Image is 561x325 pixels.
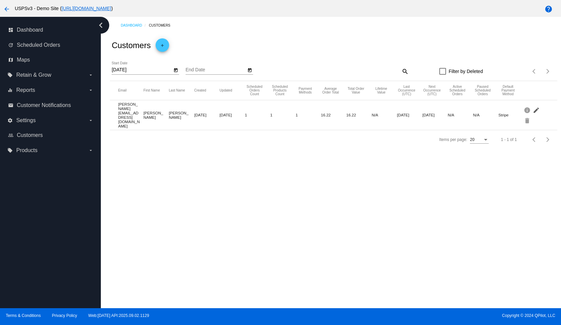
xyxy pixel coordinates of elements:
button: Open calendar [246,66,253,73]
i: arrow_drop_down [88,118,93,123]
span: Customer Notifications [17,102,71,108]
mat-cell: N/A [448,111,473,119]
span: Copyright © 2024 QPilot, LLC [286,313,555,318]
button: Change sorting for NextScheduledOrderOccurrenceUtc [422,85,441,96]
i: map [8,57,13,63]
mat-cell: [PERSON_NAME] [169,109,194,121]
button: Change sorting for FirstName [144,88,160,93]
mat-cell: 1 [270,111,295,119]
a: dashboard Dashboard [8,25,93,35]
i: settings [7,118,13,123]
button: Next page [541,65,555,78]
a: map Maps [8,55,93,65]
div: 1 - 1 of 1 [501,137,517,142]
i: local_offer [7,148,13,153]
i: update [8,42,13,48]
button: Change sorting for TotalProductsScheduledCount [270,85,289,96]
input: Start Date [112,67,172,73]
button: Change sorting for LastScheduledOrderOccurrenceUtc [397,85,416,96]
span: Scheduled Orders [17,42,60,48]
mat-cell: 16.22 [346,111,371,119]
mat-icon: arrow_back [3,5,11,13]
button: Change sorting for PausedScheduledOrdersCount [473,85,492,96]
mat-icon: edit [533,105,541,115]
i: arrow_drop_down [88,87,93,93]
a: email Customer Notifications [8,100,93,111]
button: Change sorting for DefaultPaymentMethod [498,85,518,96]
a: update Scheduled Orders [8,40,93,50]
i: chevron_left [95,20,106,31]
button: Change sorting for ActiveScheduledOrdersCount [448,85,467,96]
a: people_outline Customers [8,130,93,141]
i: arrow_drop_down [88,148,93,153]
mat-cell: 1 [245,111,270,119]
a: Customers [149,20,176,31]
button: Previous page [528,133,541,146]
button: Change sorting for TotalScheduledOrdersCount [245,85,264,96]
a: Privacy Policy [52,313,77,318]
input: End Date [186,67,246,73]
button: Next page [541,133,555,146]
i: equalizer [7,87,13,93]
a: [URL][DOMAIN_NAME] [62,6,111,11]
span: 20 [470,137,474,142]
i: people_outline [8,133,13,138]
span: Settings [16,117,36,123]
mat-cell: 16.22 [321,111,346,119]
span: USPSv3 - Demo Site ( ) [15,6,113,11]
button: Change sorting for Email [118,88,126,93]
button: Open calendar [172,66,179,73]
i: local_offer [7,72,13,78]
span: Filter by Deleted [449,67,483,75]
a: Dashboard [121,20,149,31]
button: Change sorting for UpdatedUtc [219,88,232,93]
h2: Customers [112,41,151,50]
button: Change sorting for LastName [169,88,185,93]
mat-cell: 1 [295,111,321,119]
i: arrow_drop_down [88,72,93,78]
button: Change sorting for CreatedUtc [194,88,206,93]
span: Dashboard [17,27,43,33]
span: Maps [17,57,30,63]
mat-cell: [PERSON_NAME][EMAIL_ADDRESS][DOMAIN_NAME] [118,100,143,130]
mat-icon: delete [524,115,532,125]
mat-icon: help [545,5,553,13]
mat-cell: [DATE] [219,111,245,119]
a: Terms & Conditions [6,313,41,318]
mat-cell: [DATE] [397,111,422,119]
span: Retain & Grow [16,72,51,78]
button: Change sorting for PaymentMethodsCount [295,87,315,94]
mat-cell: N/A [372,111,397,119]
mat-cell: [DATE] [422,111,447,119]
mat-icon: add [158,43,166,51]
span: Reports [16,87,35,93]
mat-cell: N/A [473,111,498,119]
mat-cell: [DATE] [194,111,219,119]
div: Items per page: [439,137,467,142]
i: dashboard [8,27,13,33]
mat-select: Items per page: [470,138,489,142]
button: Change sorting for AverageScheduledOrderTotal [321,87,340,94]
span: Products [16,147,37,153]
i: email [8,103,13,108]
button: Change sorting for TotalScheduledOrderValue [346,87,365,94]
mat-icon: search [401,66,409,76]
a: Web:[DATE] API:2025.09.02.1129 [88,313,149,318]
button: Change sorting for ScheduledOrderLTV [372,87,391,94]
span: Customers [17,132,43,138]
button: Previous page [528,65,541,78]
mat-icon: info [524,105,532,115]
mat-cell: Stripe [498,111,524,119]
mat-cell: [PERSON_NAME] [144,109,169,121]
